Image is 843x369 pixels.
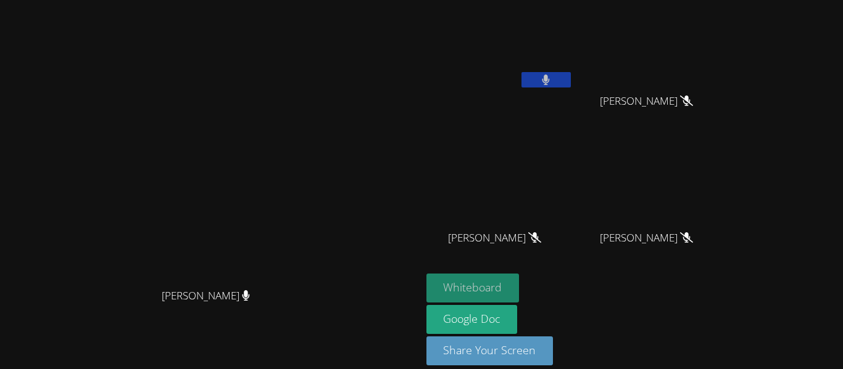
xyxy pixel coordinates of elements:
[426,336,554,365] button: Share Your Screen
[448,229,541,247] span: [PERSON_NAME]
[600,92,693,110] span: [PERSON_NAME]
[600,229,693,247] span: [PERSON_NAME]
[426,274,520,302] button: Whiteboard
[162,287,250,305] span: [PERSON_NAME]
[426,305,518,334] a: Google Doc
